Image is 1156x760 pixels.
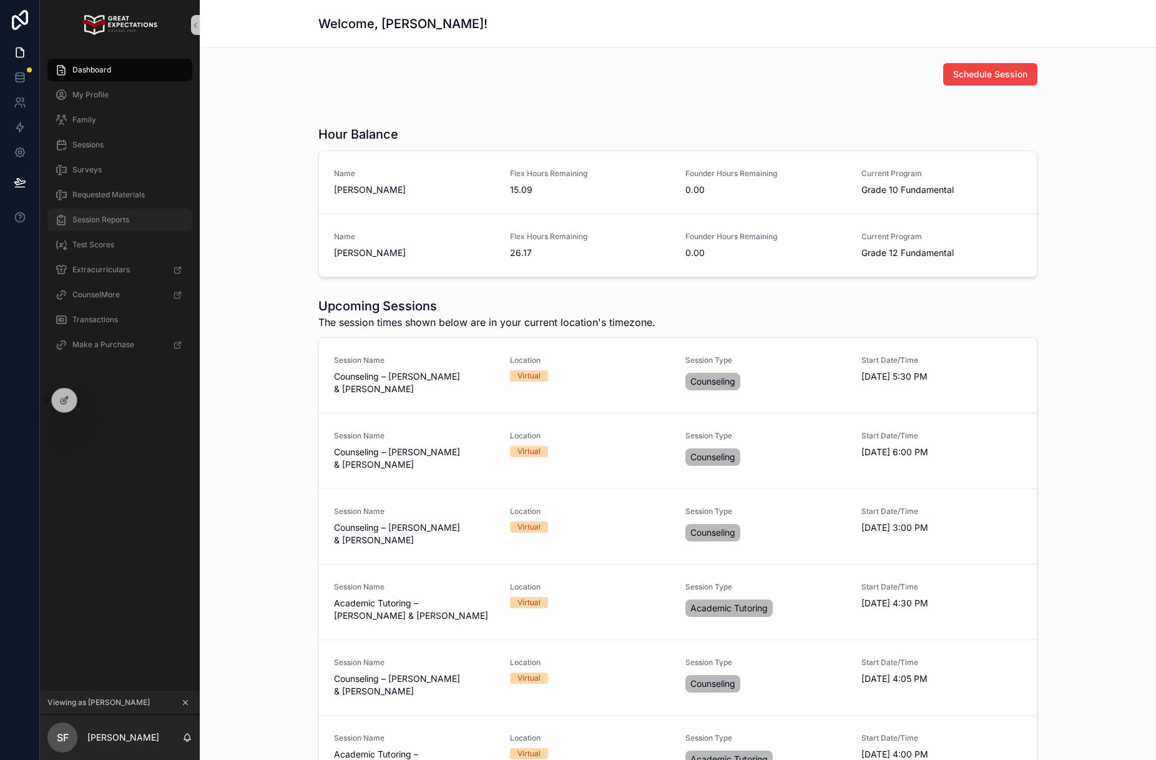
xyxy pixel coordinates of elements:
span: Founder Hours Remaining [685,169,846,179]
span: 0.00 [685,184,846,196]
span: SF [57,730,69,745]
span: Current Program [861,232,1022,242]
span: Academic Tutoring [690,602,768,614]
div: Virtual [517,748,541,759]
div: Virtual [517,521,541,533]
span: Session Name [334,582,495,592]
img: App logo [82,15,157,35]
span: Location [510,582,671,592]
span: Session Type [685,355,846,365]
span: Viewing as [PERSON_NAME] [47,698,150,708]
span: 0.00 [685,247,846,259]
span: Flex Hours Remaining [510,232,671,242]
span: [PERSON_NAME] [334,184,495,196]
span: Location [510,431,671,441]
span: [DATE] 4:30 PM [861,597,1022,609]
span: Counseling [690,678,735,690]
span: My Profile [72,90,109,100]
span: [PERSON_NAME] [334,247,495,259]
span: Grade 10 Fundamental [861,184,1022,196]
p: [PERSON_NAME] [87,731,159,744]
a: CounselMore [47,284,192,306]
a: Dashboard [47,59,192,81]
span: Make a Purchase [72,340,134,350]
a: Test Scores [47,234,192,256]
span: Counseling – [PERSON_NAME] & [PERSON_NAME] [334,521,495,546]
span: Academic Tutoring – [PERSON_NAME] & [PERSON_NAME] [334,597,495,622]
span: Surveys [72,165,102,175]
a: Extracurriculars [47,259,192,281]
span: Extracurriculars [72,265,130,275]
span: Requested Materials [72,190,145,200]
span: Schedule Session [953,68,1027,81]
span: Session Type [685,658,846,668]
div: Virtual [517,370,541,382]
span: The session times shown below are in your current location's timezone. [318,315,655,330]
span: Start Date/Time [861,582,1022,592]
h1: Upcoming Sessions [318,297,655,315]
span: Start Date/Time [861,355,1022,365]
span: Counseling – [PERSON_NAME] & [PERSON_NAME] [334,446,495,471]
span: Session Name [334,355,495,365]
a: Make a Purchase [47,333,192,356]
a: Session Reports [47,209,192,231]
span: Counseling – [PERSON_NAME] & [PERSON_NAME] [334,370,495,395]
span: Grade 12 Fundamental [861,247,1022,259]
span: Founder Hours Remaining [685,232,846,242]
div: Virtual [517,446,541,457]
span: [DATE] 3:00 PM [861,521,1022,534]
span: Flex Hours Remaining [510,169,671,179]
span: [DATE] 6:00 PM [861,446,1022,458]
span: 26.17 [510,247,671,259]
a: Transactions [47,308,192,331]
span: Start Date/Time [861,506,1022,516]
span: Counseling [690,375,735,388]
div: Virtual [517,597,541,608]
span: CounselMore [72,290,120,300]
span: Name [334,169,495,179]
span: Session Type [685,582,846,592]
span: Location [510,658,671,668]
a: Family [47,109,192,131]
span: Dashboard [72,65,111,75]
div: Virtual [517,673,541,684]
span: 15.09 [510,184,671,196]
a: My Profile [47,84,192,106]
span: Session Name [334,431,495,441]
span: Start Date/Time [861,658,1022,668]
a: Surveys [47,159,192,181]
h1: Hour Balance [318,126,398,143]
span: Current Program [861,169,1022,179]
span: Session Type [685,506,846,516]
span: Test Scores [72,240,114,250]
span: Session Name [334,733,495,743]
button: Schedule Session [943,63,1037,86]
span: Start Date/Time [861,733,1022,743]
span: Transactions [72,315,118,325]
span: Session Type [685,733,846,743]
span: Counseling – [PERSON_NAME] & [PERSON_NAME] [334,673,495,698]
span: Sessions [72,140,104,150]
div: scrollable content [40,50,200,372]
span: Counseling [690,526,735,539]
span: Session Name [334,658,495,668]
span: Start Date/Time [861,431,1022,441]
h1: Welcome, [PERSON_NAME]! [318,15,487,32]
span: Location [510,506,671,516]
span: Counseling [690,451,735,463]
span: Session Type [685,431,846,441]
span: Session Reports [72,215,129,225]
a: Sessions [47,134,192,156]
span: Family [72,115,96,125]
span: Name [334,232,495,242]
span: [DATE] 4:05 PM [861,673,1022,685]
span: Session Name [334,506,495,516]
a: Requested Materials [47,184,192,206]
span: Location [510,733,671,743]
span: Location [510,355,671,365]
span: [DATE] 5:30 PM [861,370,1022,383]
